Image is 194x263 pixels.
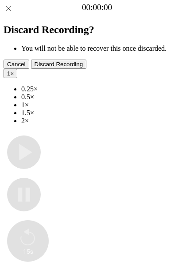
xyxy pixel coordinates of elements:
li: 0.5× [21,93,190,101]
button: 1× [4,69,17,78]
button: Cancel [4,60,29,69]
button: Discard Recording [31,60,87,69]
li: 0.25× [21,85,190,93]
span: 1 [7,70,10,77]
h2: Discard Recording? [4,24,190,36]
li: 1× [21,101,190,109]
li: 2× [21,117,190,125]
li: 1.5× [21,109,190,117]
li: You will not be able to recover this once discarded. [21,45,190,53]
a: 00:00:00 [82,3,112,12]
